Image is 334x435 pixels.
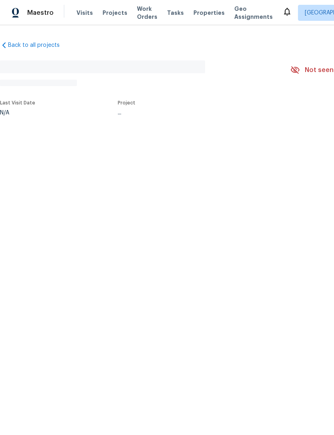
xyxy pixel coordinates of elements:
[167,10,184,16] span: Tasks
[27,9,54,17] span: Maestro
[193,9,225,17] span: Properties
[137,5,157,21] span: Work Orders
[103,9,127,17] span: Projects
[234,5,273,21] span: Geo Assignments
[118,110,272,116] div: ...
[76,9,93,17] span: Visits
[118,100,135,105] span: Project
